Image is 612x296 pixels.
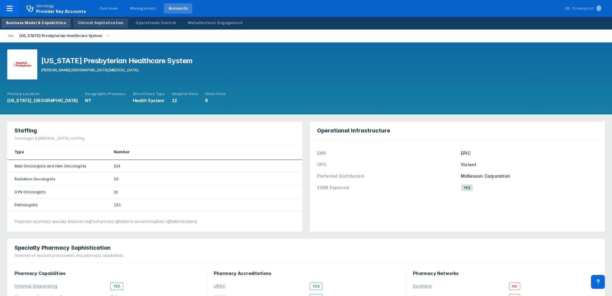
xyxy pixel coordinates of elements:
p: Oncology [36,3,54,9]
div: Pharmacy Capabilities [14,270,199,277]
div: Management [130,6,157,11]
div: Pharmacy Accreditations [214,270,398,277]
div: Radiation Oncologists [14,176,99,182]
div: Overview of account procurement and pharmacy capabilities. [14,253,123,258]
div: Site of Care Type [133,92,165,96]
img: ny-presbyterian [7,32,14,39]
div: Pharmacy Networks [413,270,598,277]
span: Yes [110,282,123,290]
span: No [509,282,520,290]
div: McKesson Corporation [461,173,598,179]
div: Number [114,149,295,155]
div: Excelera [413,283,432,288]
div: 8 [205,98,225,104]
div: 35 [114,176,295,182]
a: Manufacturer Engagement [183,18,247,28]
div: EMR [317,150,457,157]
div: Business Model & Capabilities [6,20,66,26]
div: 131 [114,202,295,208]
a: Accounts [164,3,193,14]
div: Vizient [461,161,598,168]
div: Accounts [169,6,188,11]
div: Hospital Sites [172,92,198,96]
div: Med Oncologists and Hem Oncologists [14,164,99,169]
div: Clinic Sites [205,92,225,96]
img: ny-presbyterian [7,49,37,79]
a: Operational Control [131,18,181,28]
div: 26 [114,189,295,195]
div: [US_STATE] Presbyterian Healthcare System [41,57,192,65]
span: Specialty Pharmacy Sophistication [14,244,110,251]
span: Yes [310,282,323,290]
div: Clinical Sophistication [78,20,124,26]
div: GYN Oncologists [14,189,99,195]
span: Operational Infrastructure [317,127,390,134]
div: Type [14,149,99,155]
span: Provider Key Accounts [36,9,86,14]
div: Manufacturer Engagement [188,20,243,26]
div: GPO [317,161,457,168]
div: 224 [114,164,295,169]
div: Internal Dispensing [14,283,57,288]
div: Contact Support [591,275,605,289]
figcaption: Physicians by primary specialty (based on staff with primary affiliation to account hospitals / a... [14,219,295,224]
div: Oncologist & [MEDICAL_DATA] staffing [14,136,85,141]
span: Staffing [14,127,37,134]
div: Pathologists [14,202,99,208]
span: Yes [461,184,473,191]
div: 12 [172,98,198,104]
div: [PERSON_NAME][GEOGRAPHIC_DATA][MEDICAL_DATA] [41,67,192,73]
a: Business Model & Capabilities [1,18,71,28]
div: Overview [99,6,118,11]
div: Health System [133,98,165,104]
div: Powerpoint [572,6,601,11]
div: Preferred Distributors [317,173,457,179]
div: URAC [214,283,225,288]
a: Overview [95,3,123,14]
div: [US_STATE], [GEOGRAPHIC_DATA] [7,98,78,104]
div: NY [85,98,125,104]
a: Clinical Sophistication [73,18,129,28]
div: 340B Exposure [317,184,457,191]
div: [US_STATE] Presbyterian Healthcare System [17,32,105,40]
div: Geographic Presence [85,92,125,96]
a: Management [125,3,161,14]
div: EPIC [461,150,598,157]
div: Operational Control [135,20,176,26]
div: Primary Location [7,92,78,96]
